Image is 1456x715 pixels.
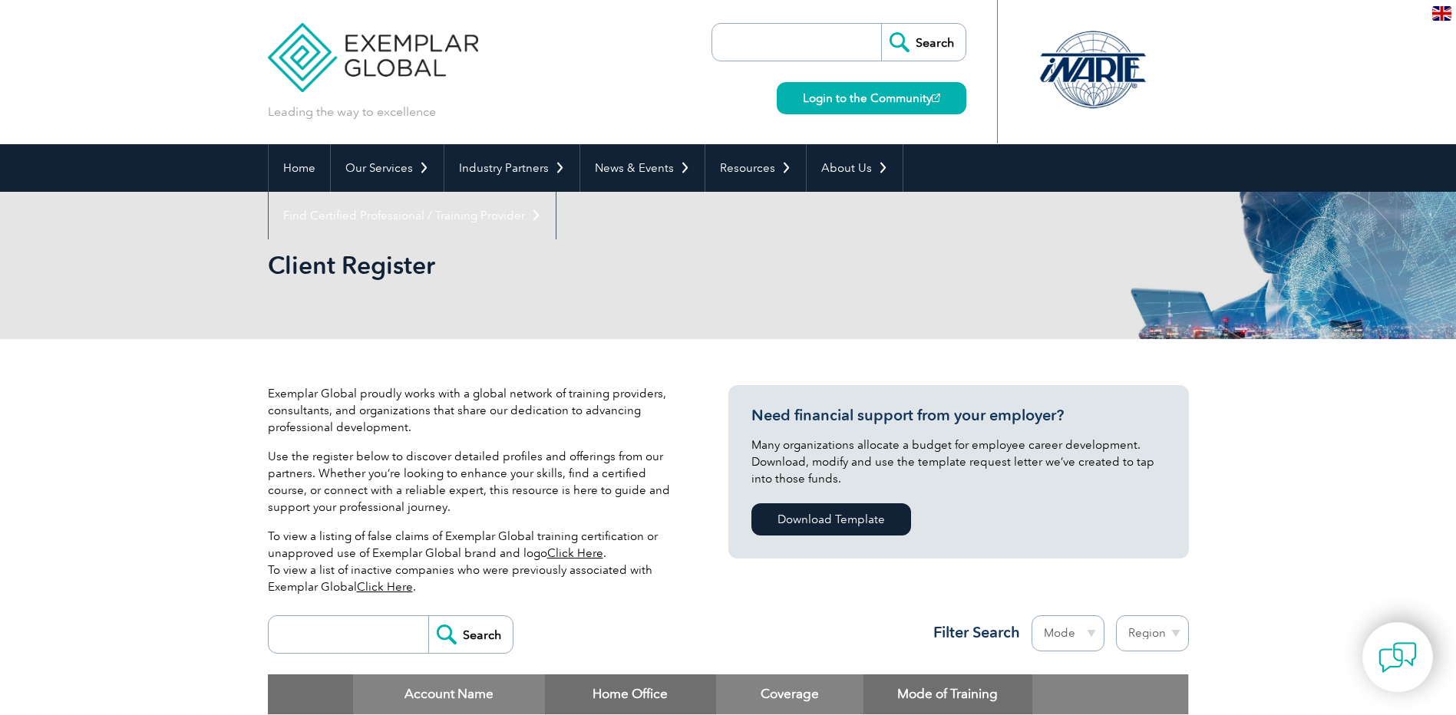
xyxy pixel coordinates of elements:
[932,94,940,102] img: open_square.png
[716,674,863,714] th: Coverage: activate to sort column ascending
[580,144,705,192] a: News & Events
[268,104,436,120] p: Leading the way to excellence
[357,580,413,594] a: Click Here
[269,192,556,239] a: Find Certified Professional / Training Provider
[268,253,913,278] h2: Client Register
[1032,674,1188,714] th: : activate to sort column ascending
[268,385,682,436] p: Exemplar Global proudly works with a global network of training providers, consultants, and organ...
[751,437,1166,487] p: Many organizations allocate a budget for employee career development. Download, modify and use th...
[545,674,716,714] th: Home Office: activate to sort column ascending
[1378,638,1417,677] img: contact-chat.png
[924,623,1020,642] h3: Filter Search
[777,82,966,114] a: Login to the Community
[268,528,682,595] p: To view a listing of false claims of Exemplar Global training certification or unapproved use of ...
[353,674,545,714] th: Account Name: activate to sort column descending
[547,546,603,560] a: Click Here
[1432,6,1451,21] img: en
[444,144,579,192] a: Industry Partners
[428,616,513,653] input: Search
[331,144,444,192] a: Our Services
[751,406,1166,425] h3: Need financial support from your employer?
[705,144,806,192] a: Resources
[881,24,966,61] input: Search
[269,144,330,192] a: Home
[268,448,682,516] p: Use the register below to discover detailed profiles and offerings from our partners. Whether you...
[751,503,911,535] a: Download Template
[807,144,903,192] a: About Us
[863,674,1032,714] th: Mode of Training: activate to sort column ascending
